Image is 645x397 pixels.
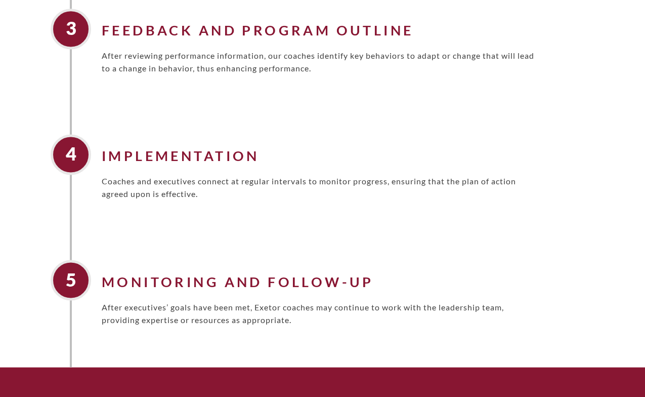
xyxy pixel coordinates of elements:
h3: Monitoring and Follow-up [102,274,543,289]
span: 3 [65,22,77,34]
p: After reviewing performance information, our coaches identify key behaviors to adapt or change th... [102,49,543,75]
h3: Feedback and Program Outline [102,23,543,38]
p: Coaches and executives connect at regular intervals to monitor progress, ensuring that the plan o... [102,175,543,201]
p: After executives’ goals have been met, Exetor coaches may continue to work with the leadership te... [102,300,543,326]
h3: Implementation [102,148,543,164]
span: 5 [65,273,77,285]
span: 4 [65,147,77,160]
